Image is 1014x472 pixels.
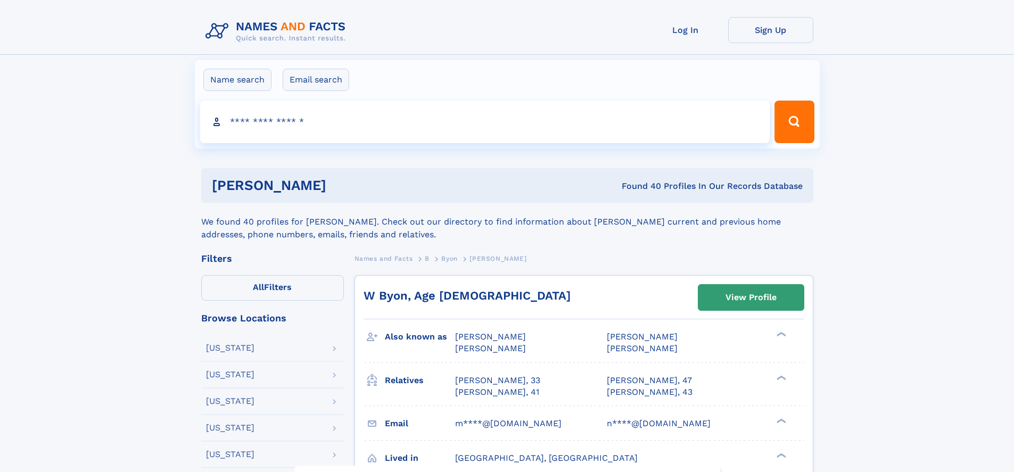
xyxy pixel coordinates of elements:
[607,375,692,386] a: [PERSON_NAME], 47
[385,371,455,390] h3: Relatives
[425,255,430,262] span: B
[206,450,254,459] div: [US_STATE]
[455,453,638,463] span: [GEOGRAPHIC_DATA], [GEOGRAPHIC_DATA]
[643,17,728,43] a: Log In
[607,343,678,353] span: [PERSON_NAME]
[726,285,777,310] div: View Profile
[774,101,814,143] button: Search Button
[206,424,254,432] div: [US_STATE]
[201,17,355,46] img: Logo Names and Facts
[607,386,693,398] a: [PERSON_NAME], 43
[698,285,804,310] a: View Profile
[206,397,254,405] div: [US_STATE]
[774,331,787,338] div: ❯
[201,275,344,301] label: Filters
[469,255,526,262] span: [PERSON_NAME]
[201,313,344,323] div: Browse Locations
[728,17,813,43] a: Sign Up
[355,252,413,265] a: Names and Facts
[385,415,455,433] h3: Email
[441,255,457,262] span: Byon
[607,332,678,342] span: [PERSON_NAME]
[206,370,254,379] div: [US_STATE]
[385,328,455,346] h3: Also known as
[212,179,474,192] h1: [PERSON_NAME]
[201,254,344,263] div: Filters
[200,101,770,143] input: search input
[253,282,264,292] span: All
[206,344,254,352] div: [US_STATE]
[441,252,457,265] a: Byon
[203,69,271,91] label: Name search
[455,375,540,386] a: [PERSON_NAME], 33
[385,449,455,467] h3: Lived in
[283,69,349,91] label: Email search
[425,252,430,265] a: B
[774,374,787,381] div: ❯
[455,343,526,353] span: [PERSON_NAME]
[201,203,813,241] div: We found 40 profiles for [PERSON_NAME]. Check out our directory to find information about [PERSON...
[364,289,571,302] a: W Byon, Age [DEMOGRAPHIC_DATA]
[474,180,803,192] div: Found 40 Profiles In Our Records Database
[455,386,539,398] a: [PERSON_NAME], 41
[774,452,787,459] div: ❯
[774,417,787,424] div: ❯
[455,332,526,342] span: [PERSON_NAME]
